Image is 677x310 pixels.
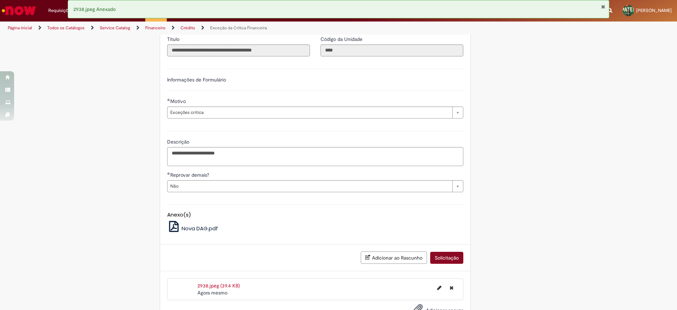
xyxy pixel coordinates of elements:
[321,44,463,56] input: Código da Unidade
[167,98,170,101] span: Obrigatório Preenchido
[167,172,170,175] span: Obrigatório Preenchido
[170,98,187,104] span: Motivo
[361,251,427,264] button: Adicionar ao Rascunho
[170,107,449,118] span: Exceções crítica
[8,25,32,31] a: Página inicial
[170,181,449,192] span: Não
[210,25,267,31] a: Exceção da Crítica Financeira
[321,36,364,43] label: Somente leitura - Código da Unidade
[197,290,227,296] span: Agora mesmo
[197,290,227,296] time: 30/09/2025 17:18:51
[48,7,73,14] span: Requisições
[1,4,37,18] img: ServiceNow
[167,147,463,166] textarea: Descrição
[197,282,240,289] a: 2938.jpeg (39.4 KB)
[167,225,218,232] a: Nova DAG.pdf
[145,25,165,31] a: Financeiro
[167,139,191,145] span: Descrição
[601,4,605,10] button: Fechar Notificação
[100,25,130,31] a: Service Catalog
[182,225,218,232] span: Nova DAG.pdf
[47,25,85,31] a: Todos os Catálogos
[167,36,181,43] label: Somente leitura - Título
[170,172,211,178] span: Reprovar demais?
[73,6,116,12] span: 2938.jpeg Anexado
[167,77,226,83] label: Informações de Formulário
[445,282,458,293] button: Excluir 2938.jpeg
[430,252,463,264] button: Solicitação
[167,212,463,218] h5: Anexo(s)
[181,25,195,31] a: Crédito
[433,282,446,293] button: Editar nome de arquivo 2938.jpeg
[167,36,181,42] span: Somente leitura - Título
[321,36,364,42] span: Somente leitura - Código da Unidade
[5,22,446,35] ul: Trilhas de página
[167,44,310,56] input: Título
[636,7,672,13] span: [PERSON_NAME]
